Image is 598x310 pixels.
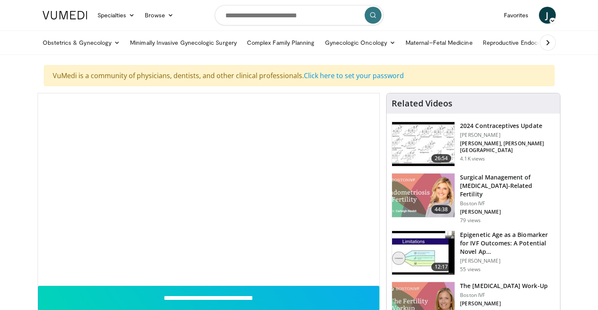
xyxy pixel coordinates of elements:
img: VuMedi Logo [43,11,87,19]
p: 79 views [460,217,481,224]
h3: The [MEDICAL_DATA] Work-Up [460,282,548,290]
a: Browse [140,7,179,24]
h3: Epigenetic Age as a Biomarker for IVF Outcomes: A Potential Novel Ap… [460,231,555,256]
a: Obstetrics & Gynecology [38,34,125,51]
span: 12:17 [431,263,452,271]
img: b46e7aa4-ce93-4143-bf6a-97138ddc021a.png.150x105_q85_crop-smart_upscale.png [392,174,455,218]
a: Favorites [499,7,534,24]
p: 55 views [460,266,481,273]
p: 4.1K views [460,155,485,162]
a: J [539,7,556,24]
p: [PERSON_NAME] [460,132,555,139]
video-js: Video Player [38,93,380,286]
a: Maternal–Fetal Medicine [400,34,478,51]
p: Boston IVF [460,200,555,207]
span: 26:54 [431,154,452,163]
div: VuMedi is a community of physicians, dentists, and other clinical professionals. [44,65,555,86]
p: Boston IVF [460,292,548,299]
a: Gynecologic Oncology [320,34,400,51]
p: [PERSON_NAME] [460,258,555,264]
h3: 2024 Contraceptives Update [460,122,555,130]
a: Complex Family Planning [242,34,320,51]
img: 48734278-764f-427a-b2f3-c8a3ce016e9f.150x105_q85_crop-smart_upscale.jpg [392,231,455,275]
img: 9de4b1b8-bdfa-4d03-8ca5-60c37705ef28.150x105_q85_crop-smart_upscale.jpg [392,122,455,166]
h4: Related Videos [392,98,452,109]
p: [PERSON_NAME] [460,209,555,215]
p: [PERSON_NAME], [PERSON_NAME][GEOGRAPHIC_DATA] [460,140,555,154]
a: 26:54 2024 Contraceptives Update [PERSON_NAME] [PERSON_NAME], [PERSON_NAME][GEOGRAPHIC_DATA] 4.1K... [392,122,555,166]
a: Specialties [92,7,140,24]
a: Click here to set your password [304,71,404,80]
input: Search topics, interventions [215,5,384,25]
p: [PERSON_NAME] [460,300,548,307]
a: 12:17 Epigenetic Age as a Biomarker for IVF Outcomes: A Potential Novel Ap… [PERSON_NAME] 55 views [392,231,555,275]
h3: Surgical Management of [MEDICAL_DATA]-Related Fertility [460,173,555,199]
span: 44:38 [431,205,452,214]
a: Minimally Invasive Gynecologic Surgery [125,34,242,51]
a: 44:38 Surgical Management of [MEDICAL_DATA]-Related Fertility Boston IVF [PERSON_NAME] 79 views [392,173,555,224]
